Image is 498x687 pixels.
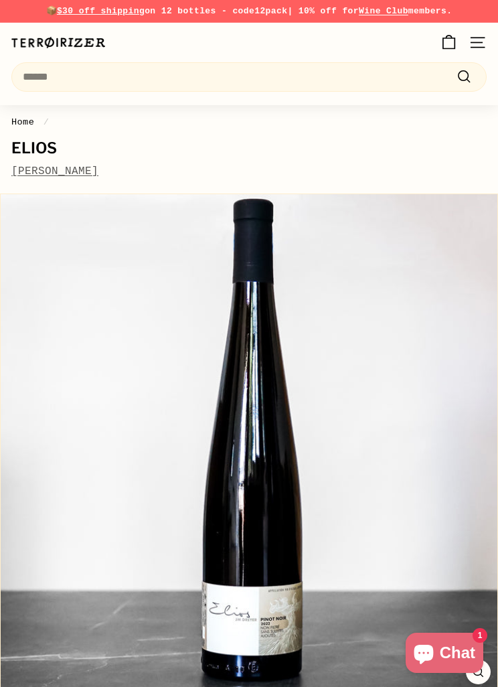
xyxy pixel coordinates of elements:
[11,115,487,130] nav: breadcrumbs
[359,6,408,16] a: Wine Club
[11,165,98,177] a: [PERSON_NAME]
[433,23,465,62] a: Cart
[11,5,487,19] p: 📦 on 12 bottles - code | 10% off for members.
[11,117,34,127] a: Home
[57,6,145,16] span: $30 off shipping
[40,117,53,127] span: /
[254,6,287,16] strong: 12pack
[402,633,487,676] inbox-online-store-chat: Shopify online store chat
[11,140,487,157] h1: Elios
